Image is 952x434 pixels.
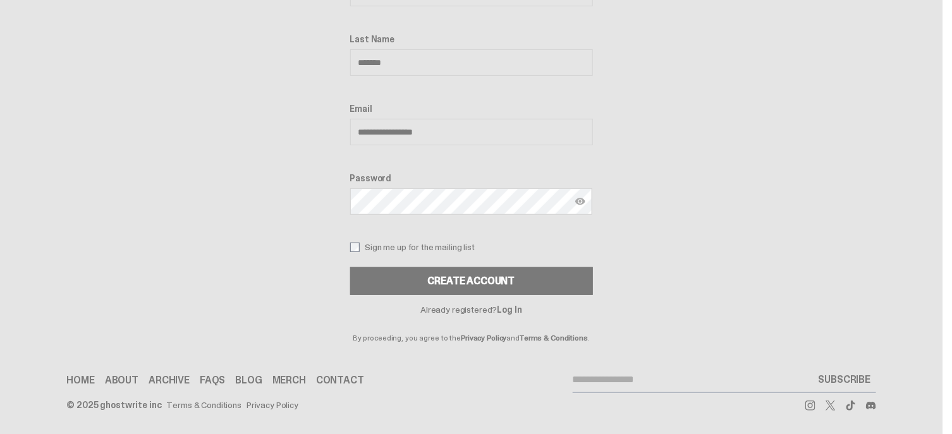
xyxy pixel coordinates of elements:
[247,401,298,409] a: Privacy Policy
[350,243,360,253] input: Sign me up for the mailing list
[316,375,364,385] a: Contact
[67,401,162,409] div: © 2025 ghostwrite inc
[200,375,225,385] a: FAQs
[497,304,522,315] a: Log In
[350,173,593,183] label: Password
[272,375,306,385] a: Merch
[814,367,876,392] button: SUBSCRIBE
[350,243,593,253] label: Sign me up for the mailing list
[235,375,262,385] a: Blog
[520,333,588,343] a: Terms & Conditions
[167,401,241,409] a: Terms & Conditions
[350,104,593,114] label: Email
[575,196,585,207] img: Show password
[350,34,593,44] label: Last Name
[149,375,190,385] a: Archive
[428,276,515,286] div: Create Account
[67,375,95,385] a: Home
[105,375,138,385] a: About
[350,314,593,342] p: By proceeding, you agree to the and .
[350,267,593,295] button: Create Account
[350,305,593,314] p: Already registered?
[461,333,506,343] a: Privacy Policy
